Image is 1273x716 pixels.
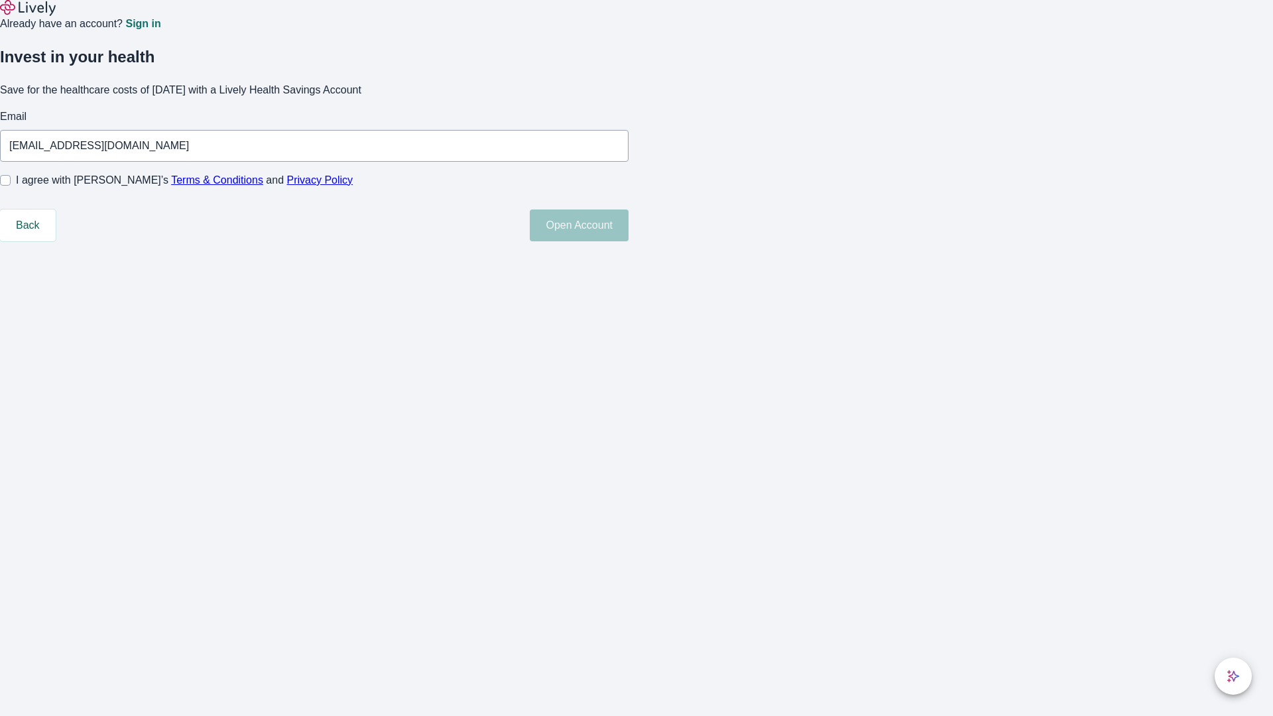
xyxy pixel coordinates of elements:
svg: Lively AI Assistant [1227,670,1240,683]
a: Terms & Conditions [171,174,263,186]
a: Privacy Policy [287,174,353,186]
button: chat [1215,658,1252,695]
span: I agree with [PERSON_NAME]’s and [16,172,353,188]
a: Sign in [125,19,160,29]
